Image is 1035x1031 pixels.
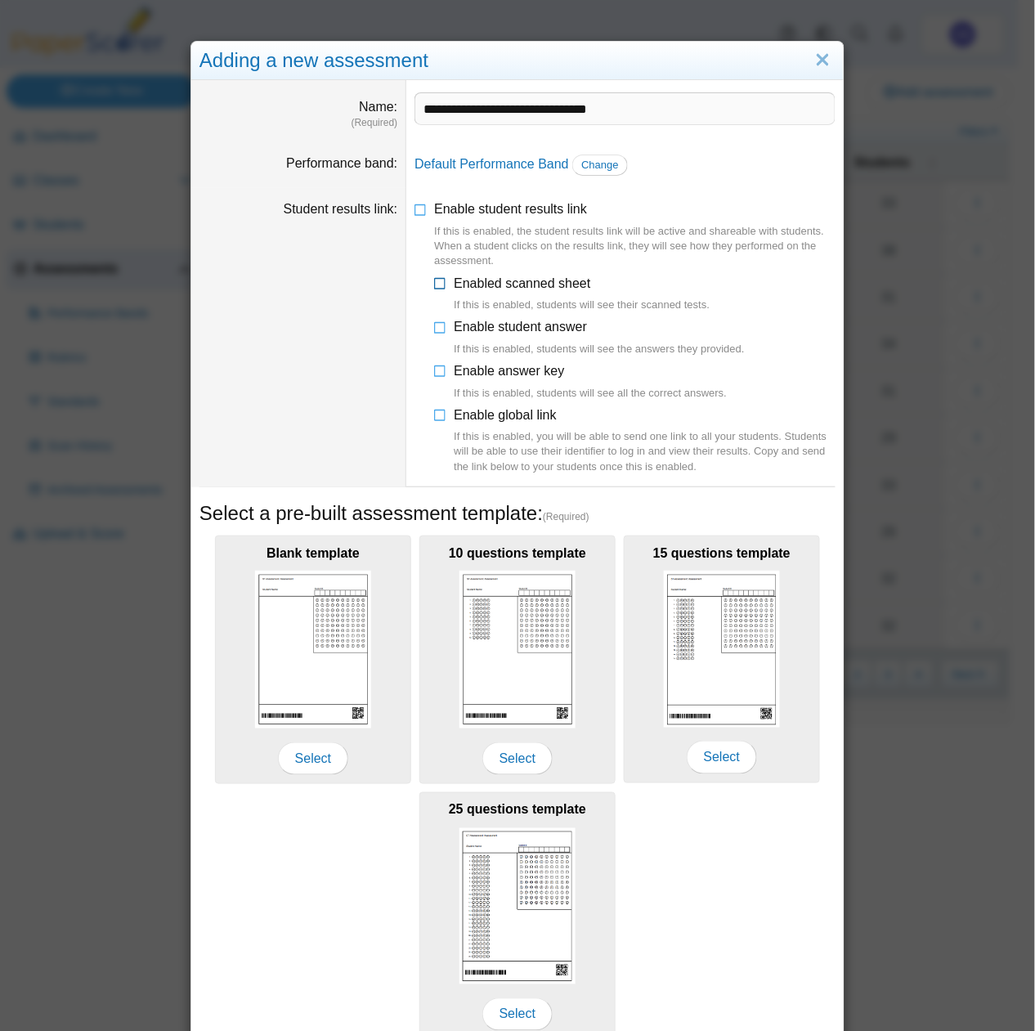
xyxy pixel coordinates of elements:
[199,116,397,130] dfn: (Required)
[191,42,844,80] div: Adding a new assessment
[454,364,727,401] span: Enable answer key
[454,320,745,356] span: Enable student answer
[286,156,397,170] label: Performance band
[454,386,727,401] div: If this is enabled, students will see all the correct answers.
[581,159,619,171] span: Change
[459,571,576,728] img: scan_sheet_10_questions.png
[482,998,553,1031] span: Select
[199,500,836,527] h5: Select a pre-built assessment template:
[454,298,710,312] div: If this is enabled, students will see their scanned tests.
[653,546,791,560] b: 15 questions template
[454,276,710,313] span: Enabled scanned sheet
[454,342,745,356] div: If this is enabled, students will see the answers they provided.
[414,157,569,171] a: Default Performance Band
[284,202,398,216] label: Student results link
[267,546,360,560] b: Blank template
[572,155,628,176] a: Change
[687,741,757,773] span: Select
[482,742,553,775] span: Select
[434,224,836,269] div: If this is enabled, the student results link will be active and shareable with students. When a s...
[434,202,836,268] span: Enable student results link
[449,803,586,817] b: 25 questions template
[454,408,836,474] span: Enable global link
[459,828,576,985] img: scan_sheet_25_questions.png
[255,571,371,728] img: scan_sheet_blank.png
[359,100,397,114] label: Name
[449,546,586,560] b: 10 questions template
[278,742,348,775] span: Select
[664,571,780,728] img: scan_sheet_15_questions.png
[543,510,589,524] span: (Required)
[454,429,836,474] div: If this is enabled, you will be able to send one link to all your students. Students will be able...
[810,47,836,74] a: Close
